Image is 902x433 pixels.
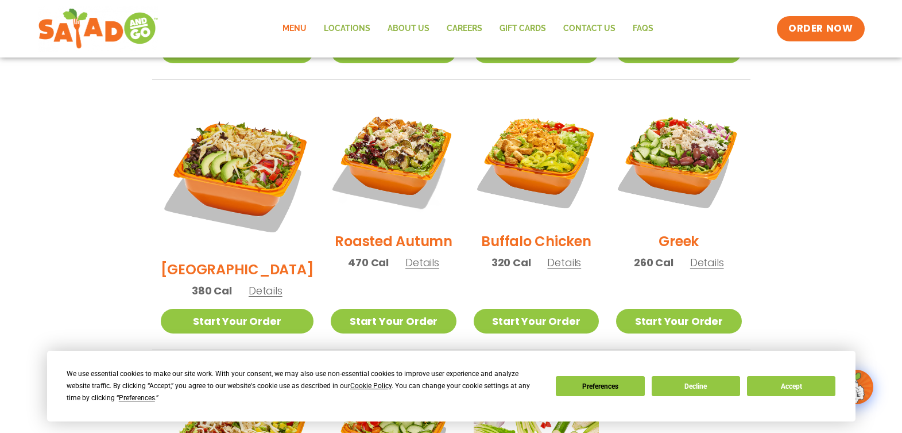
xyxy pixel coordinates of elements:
[840,371,872,403] img: wpChatIcon
[192,283,232,298] span: 380 Cal
[274,16,662,42] nav: Menu
[788,22,853,36] span: ORDER NOW
[331,97,456,223] img: Product photo for Roasted Autumn Salad
[616,97,741,223] img: Product photo for Greek Salad
[405,255,439,270] span: Details
[634,255,673,270] span: 260 Cal
[379,16,438,42] a: About Us
[547,255,581,270] span: Details
[315,16,379,42] a: Locations
[161,97,314,251] img: Product photo for BBQ Ranch Salad
[67,368,542,404] div: We use essential cookies to make our site work. With your consent, we may also use non-essential ...
[474,309,599,334] a: Start Your Order
[777,16,864,41] a: ORDER NOW
[491,16,555,42] a: GIFT CARDS
[556,376,644,396] button: Preferences
[624,16,662,42] a: FAQs
[474,97,599,223] img: Product photo for Buffalo Chicken Salad
[161,259,314,279] h2: [GEOGRAPHIC_DATA]
[350,382,392,390] span: Cookie Policy
[481,231,591,251] h2: Buffalo Chicken
[555,16,624,42] a: Contact Us
[348,255,389,270] span: 470 Cal
[161,309,314,334] a: Start Your Order
[690,255,724,270] span: Details
[652,376,740,396] button: Decline
[491,255,531,270] span: 320 Cal
[119,394,155,402] span: Preferences
[331,309,456,334] a: Start Your Order
[747,376,835,396] button: Accept
[38,6,159,52] img: new-SAG-logo-768×292
[438,16,491,42] a: Careers
[274,16,315,42] a: Menu
[47,351,855,421] div: Cookie Consent Prompt
[249,283,282,298] span: Details
[616,309,741,334] a: Start Your Order
[335,231,452,251] h2: Roasted Autumn
[659,231,699,251] h2: Greek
